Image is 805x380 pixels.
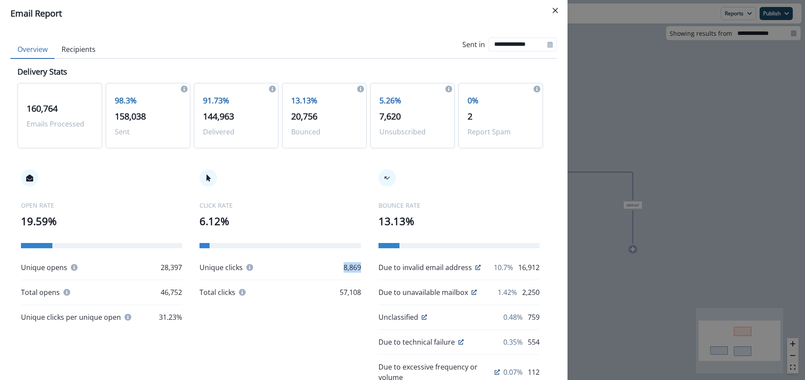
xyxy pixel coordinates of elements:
button: Close [548,3,562,17]
p: 0.07% [503,367,523,377]
p: Total opens [21,287,60,298]
p: 112 [528,367,540,377]
button: Overview [10,41,55,59]
p: 16,912 [518,262,540,273]
p: 5.26% [379,95,446,106]
p: Due to unavailable mailbox [378,287,468,298]
p: 19.59% [21,213,182,229]
p: Unsubscribed [379,127,446,137]
p: 28,397 [161,262,182,273]
p: 91.73% [203,95,269,106]
p: 46,752 [161,287,182,298]
p: Delivered [203,127,269,137]
button: Recipients [55,41,103,59]
div: Email Report [10,7,557,20]
p: Report Spam [468,127,534,137]
p: 0% [468,95,534,106]
p: Unclassified [378,312,418,322]
p: Sent [115,127,181,137]
p: 57,108 [340,287,361,298]
p: CLICK RATE [200,201,361,210]
p: 759 [528,312,540,322]
p: 10.7% [494,262,513,273]
p: Unique clicks per unique open [21,312,121,322]
p: 8,869 [344,262,361,273]
p: 1.42% [498,287,517,298]
p: Emails Processed [27,119,93,129]
p: 554 [528,337,540,347]
p: 2,250 [522,287,540,298]
p: OPEN RATE [21,201,182,210]
span: 7,620 [379,110,401,122]
p: Sent in [462,39,485,50]
span: 158,038 [115,110,146,122]
p: 31.23% [159,312,182,322]
p: 98.3% [115,95,181,106]
p: 6.12% [200,213,361,229]
p: Unique opens [21,262,67,273]
span: 160,764 [27,103,58,114]
p: Total clicks [200,287,235,298]
p: Due to technical failure [378,337,455,347]
span: 20,756 [291,110,317,122]
p: 13.13% [378,213,540,229]
p: Due to invalid email address [378,262,472,273]
span: 2 [468,110,472,122]
p: Unique clicks [200,262,243,273]
p: Bounced [291,127,358,137]
span: 144,963 [203,110,234,122]
p: 0.48% [503,312,523,322]
p: BOUNCE RATE [378,201,540,210]
p: 0.35% [503,337,523,347]
p: Delivery Stats [17,66,67,78]
p: 13.13% [291,95,358,106]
